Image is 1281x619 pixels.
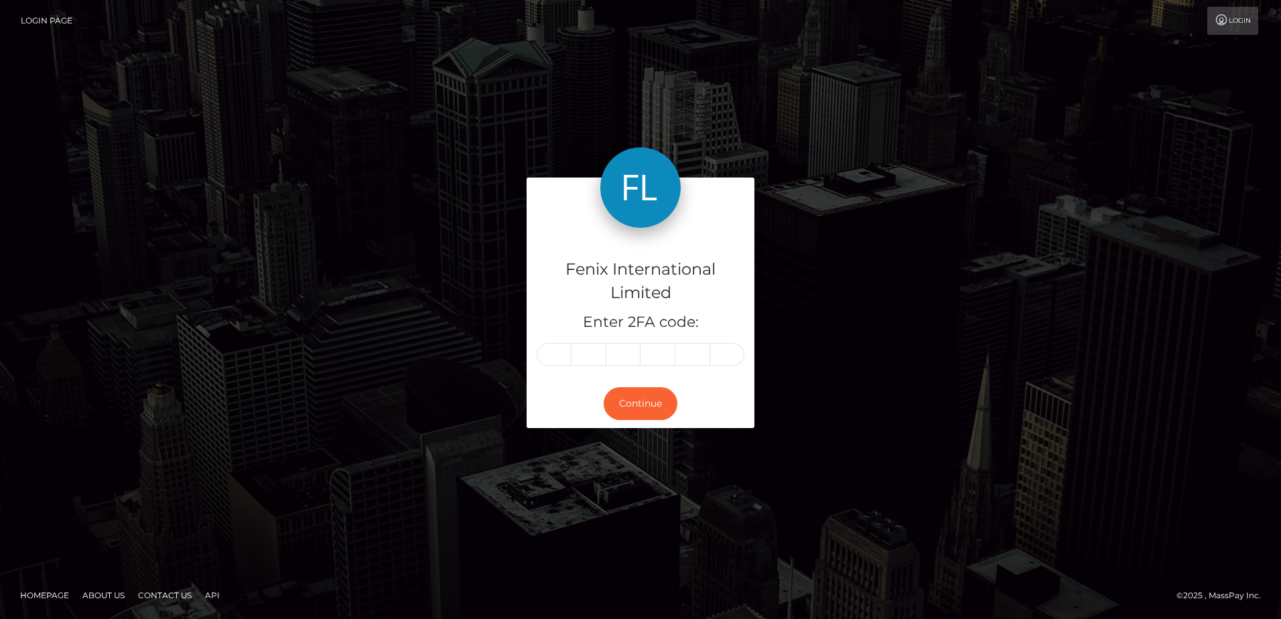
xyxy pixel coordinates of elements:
[15,585,74,606] a: Homepage
[200,585,225,606] a: API
[21,7,72,35] a: Login Page
[77,585,130,606] a: About Us
[133,585,197,606] a: Contact Us
[600,147,681,228] img: Fenix International Limited
[1207,7,1258,35] a: Login
[537,312,744,333] h5: Enter 2FA code:
[537,258,744,305] h4: Fenix International Limited
[604,387,677,420] button: Continue
[1176,588,1271,603] div: © 2025 , MassPay Inc.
